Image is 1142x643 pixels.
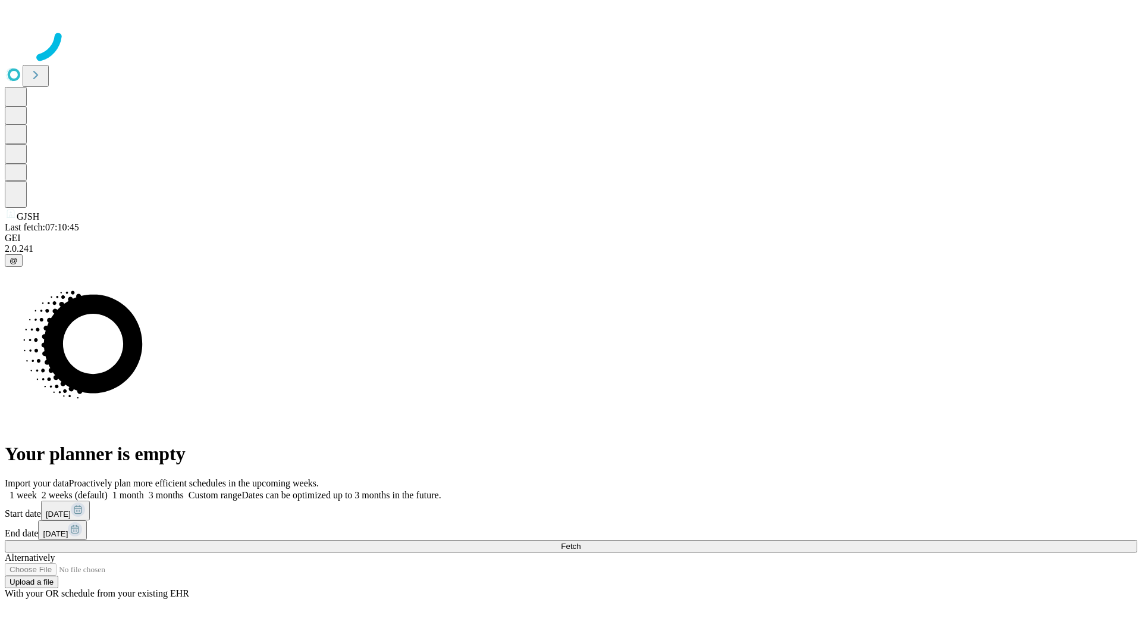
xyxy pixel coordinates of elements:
[189,490,241,500] span: Custom range
[5,254,23,267] button: @
[38,520,87,540] button: [DATE]
[10,490,37,500] span: 1 week
[5,540,1137,553] button: Fetch
[149,490,184,500] span: 3 months
[5,501,1137,520] div: Start date
[5,443,1137,465] h1: Your planner is empty
[5,478,69,488] span: Import your data
[5,222,79,232] span: Last fetch: 07:10:45
[43,529,68,538] span: [DATE]
[5,553,55,563] span: Alternatively
[41,501,90,520] button: [DATE]
[5,576,58,588] button: Upload a file
[69,478,319,488] span: Proactively plan more efficient schedules in the upcoming weeks.
[46,510,71,519] span: [DATE]
[5,233,1137,244] div: GEI
[42,490,108,500] span: 2 weeks (default)
[5,244,1137,254] div: 2.0.241
[10,256,18,265] span: @
[5,588,189,598] span: With your OR schedule from your existing EHR
[17,211,39,221] span: GJSH
[241,490,441,500] span: Dates can be optimized up to 3 months in the future.
[561,542,581,551] span: Fetch
[5,520,1137,540] div: End date
[112,490,144,500] span: 1 month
